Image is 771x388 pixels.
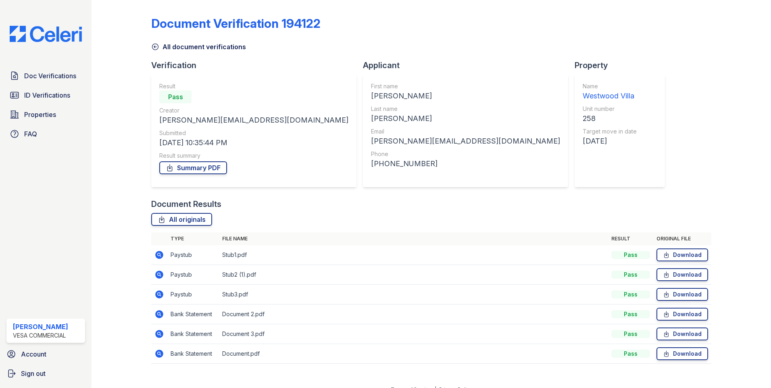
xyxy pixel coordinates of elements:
[575,60,671,71] div: Property
[13,332,68,340] div: Vesa Commercial
[611,310,650,318] div: Pass
[656,288,708,301] a: Download
[656,328,708,340] a: Download
[371,158,560,169] div: [PHONE_NUMBER]
[167,245,219,265] td: Paystub
[611,290,650,298] div: Pass
[219,265,608,285] td: Stub2 (1).pdf
[24,129,37,139] span: FAQ
[583,82,637,102] a: Name Westwood Villa
[363,60,575,71] div: Applicant
[159,115,348,126] div: [PERSON_NAME][EMAIL_ADDRESS][DOMAIN_NAME]
[24,90,70,100] span: ID Verifications
[3,365,88,382] a: Sign out
[583,82,637,90] div: Name
[159,152,348,160] div: Result summary
[159,90,192,103] div: Pass
[583,105,637,113] div: Unit number
[371,136,560,147] div: [PERSON_NAME][EMAIL_ADDRESS][DOMAIN_NAME]
[656,347,708,360] a: Download
[656,308,708,321] a: Download
[371,113,560,124] div: [PERSON_NAME]
[371,127,560,136] div: Email
[371,90,560,102] div: [PERSON_NAME]
[21,349,46,359] span: Account
[167,232,219,245] th: Type
[24,71,76,81] span: Doc Verifications
[611,251,650,259] div: Pass
[6,106,85,123] a: Properties
[6,87,85,103] a: ID Verifications
[167,324,219,344] td: Bank Statement
[583,113,637,124] div: 258
[6,126,85,142] a: FAQ
[159,161,227,174] a: Summary PDF
[21,369,46,378] span: Sign out
[219,324,608,344] td: Document 3.pdf
[611,330,650,338] div: Pass
[3,26,88,42] img: CE_Logo_Blue-a8612792a0a2168367f1c8372b55b34899dd931a85d93a1a3d3e32e68fde9ad4.png
[151,16,321,31] div: Document Verification 194122
[219,245,608,265] td: Stub1.pdf
[371,150,560,158] div: Phone
[159,82,348,90] div: Result
[608,232,653,245] th: Result
[219,344,608,364] td: Document.pdf
[583,90,637,102] div: Westwood Villa
[151,60,363,71] div: Verification
[219,232,608,245] th: File name
[167,305,219,324] td: Bank Statement
[151,198,221,210] div: Document Results
[656,248,708,261] a: Download
[611,350,650,358] div: Pass
[151,42,246,52] a: All document verifications
[583,136,637,147] div: [DATE]
[167,344,219,364] td: Bank Statement
[371,105,560,113] div: Last name
[13,322,68,332] div: [PERSON_NAME]
[371,82,560,90] div: First name
[24,110,56,119] span: Properties
[167,285,219,305] td: Paystub
[167,265,219,285] td: Paystub
[219,305,608,324] td: Document 2.pdf
[219,285,608,305] td: Stub3.pdf
[3,346,88,362] a: Account
[737,356,763,380] iframe: chat widget
[656,268,708,281] a: Download
[611,271,650,279] div: Pass
[151,213,212,226] a: All originals
[583,127,637,136] div: Target move in date
[159,106,348,115] div: Creator
[159,129,348,137] div: Submitted
[653,232,711,245] th: Original file
[159,137,348,148] div: [DATE] 10:35:44 PM
[6,68,85,84] a: Doc Verifications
